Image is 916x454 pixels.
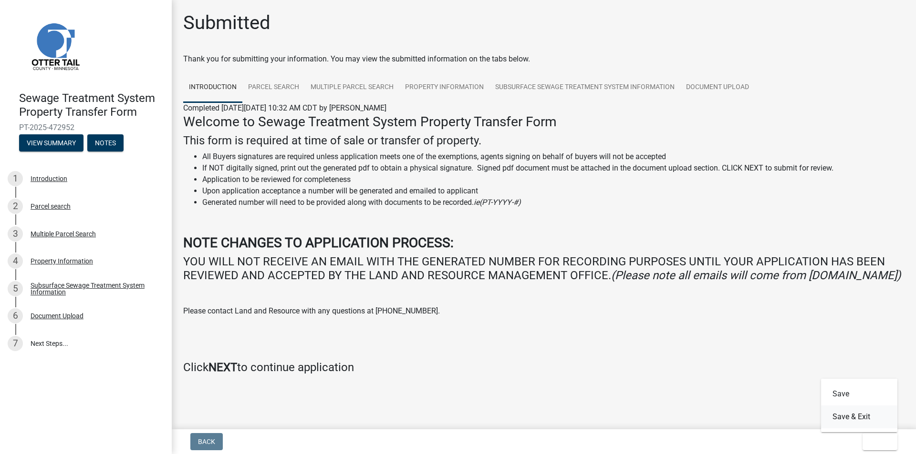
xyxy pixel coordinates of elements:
[183,305,905,317] p: Please contact Land and Resource with any questions at [PHONE_NUMBER].
[8,281,23,296] div: 5
[202,174,905,185] li: Application to be reviewed for completeness
[680,72,755,103] a: Document Upload
[8,199,23,214] div: 2
[31,203,71,210] div: Parcel search
[183,361,905,374] h4: Click to continue application
[183,53,905,65] div: Thank you for submitting your information. You may view the submitted information on the tabs below.
[190,433,223,450] button: Back
[31,282,156,295] div: Subsurface Sewage Treatment System Information
[305,72,399,103] a: Multiple Parcel Search
[31,231,96,237] div: Multiple Parcel Search
[183,11,271,34] h1: Submitted
[198,438,215,445] span: Back
[208,361,237,374] strong: NEXT
[202,185,905,197] li: Upon application acceptance a number will be generated and emailed to applicant
[19,123,153,132] span: PT-2025-472952
[183,103,386,112] span: Completed [DATE][DATE] 10:32 AM CDT by [PERSON_NAME]
[399,72,489,103] a: Property Information
[31,175,67,182] div: Introduction
[183,114,905,130] h3: Welcome to Sewage Treatment System Property Transfer Form
[202,151,905,162] li: All Buyers signatures are required unless application meets one of the exemptions, agents signing...
[489,72,680,103] a: Subsurface Sewage Treatment System Information
[31,258,93,264] div: Property Information
[19,140,83,147] wm-modal-confirm: Summary
[8,226,23,242] div: 3
[202,162,905,174] li: If NOT digitally signed, print out the generated pdf to obtain a physical signature. Signed pdf d...
[821,383,897,405] button: Save
[611,269,901,282] i: (Please note all emails will come from [DOMAIN_NAME])
[863,433,897,450] button: Exit
[19,91,164,119] h4: Sewage Treatment System Property Transfer Form
[183,255,905,282] h4: YOU WILL NOT RECEIVE AN EMAIL WITH THE GENERATED NUMBER FOR RECORDING PURPOSES UNTIL YOUR APPLICA...
[8,336,23,351] div: 7
[870,438,884,445] span: Exit
[31,313,83,319] div: Document Upload
[242,72,305,103] a: Parcel search
[474,198,521,207] i: ie(PT-YYYY-#)
[87,140,124,147] wm-modal-confirm: Notes
[8,253,23,269] div: 4
[19,134,83,151] button: View Summary
[8,171,23,186] div: 1
[19,10,91,81] img: Otter Tail County, Minnesota
[183,235,454,251] strong: NOTE CHANGES TO APPLICATION PROCESS:
[87,134,124,151] button: Notes
[821,379,897,432] div: Exit
[202,197,905,208] li: Generated number will need to be provided along with documents to be recorded.
[821,405,897,428] button: Save & Exit
[183,72,242,103] a: Introduction
[183,134,905,148] h4: This form is required at time of sale or transfer of property.
[8,308,23,323] div: 6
